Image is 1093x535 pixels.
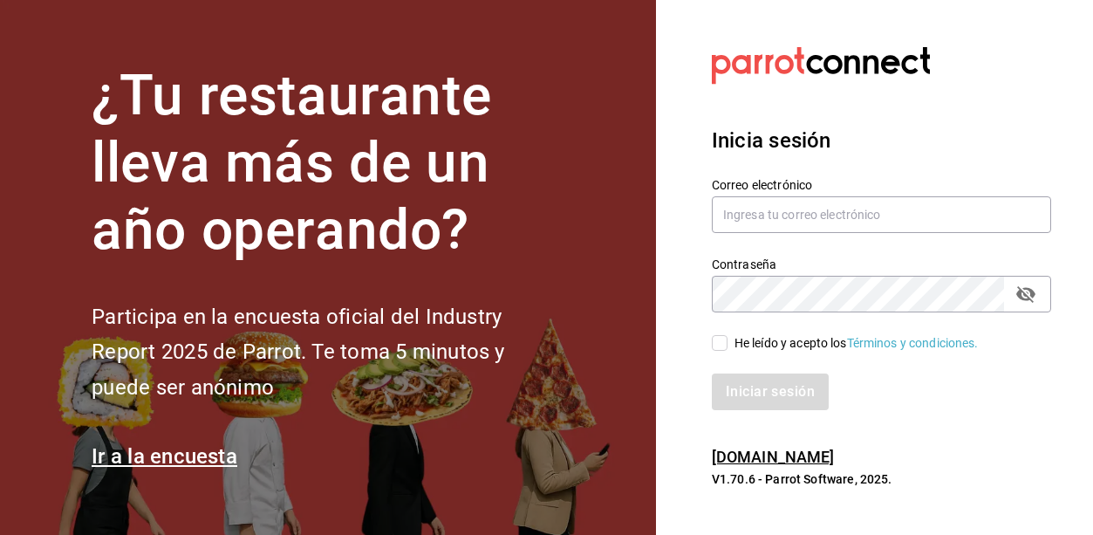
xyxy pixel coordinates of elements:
button: passwordField [1011,279,1041,309]
p: V1.70.6 - Parrot Software, 2025. [712,470,1051,488]
h1: ¿Tu restaurante lleva más de un año operando? [92,63,563,264]
div: He leído y acepto los [734,334,979,353]
a: Ir a la encuesta [92,444,237,469]
label: Correo electrónico [712,179,1051,191]
h2: Participa en la encuesta oficial del Industry Report 2025 de Parrot. Te toma 5 minutos y puede se... [92,299,563,406]
input: Ingresa tu correo electrónico [712,196,1051,233]
h3: Inicia sesión [712,125,1051,156]
a: Términos y condiciones. [847,336,979,350]
a: [DOMAIN_NAME] [712,448,835,466]
label: Contraseña [712,258,1051,271]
